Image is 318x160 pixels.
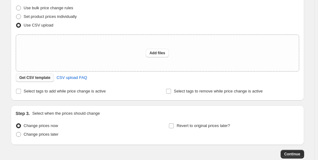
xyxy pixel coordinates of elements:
[53,73,91,83] a: CSV upload FAQ
[177,123,230,128] span: Revert to original prices later?
[281,150,304,158] button: Continue
[19,75,51,80] span: Get CSV template
[24,123,58,128] span: Change prices now
[174,89,263,93] span: Select tags to remove while price change is active
[16,73,54,82] button: Get CSV template
[16,110,30,117] h2: Step 3.
[24,14,77,19] span: Set product prices individually
[149,51,165,55] span: Add files
[146,49,169,57] button: Add files
[56,75,87,81] span: CSV upload FAQ
[24,132,59,137] span: Change prices later
[24,89,106,93] span: Select tags to add while price change is active
[24,23,53,27] span: Use CSV upload
[284,152,300,157] span: Continue
[24,6,73,10] span: Use bulk price change rules
[32,110,100,117] p: Select when the prices should change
